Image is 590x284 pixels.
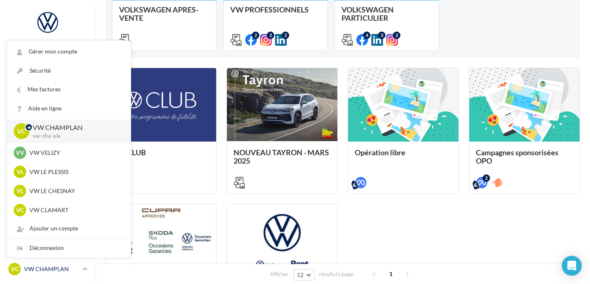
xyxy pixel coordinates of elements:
[5,87,90,104] a: Visibilité en ligne
[393,32,400,39] div: 2
[297,272,304,278] span: 12
[319,270,354,278] span: résultats/page
[16,149,24,157] span: VV
[11,265,19,273] span: VC
[7,261,89,277] a: VC VW CHAMPLAN
[282,32,289,39] div: 2
[230,5,309,14] span: VW PROFESSIONNELS
[29,187,121,195] p: VW LE CHESNAY
[16,206,24,214] span: VC
[33,132,117,140] p: vw-cha-ale
[29,168,121,176] p: VW LE PLESSIS
[341,5,394,22] span: VOLKSWAGEN PARTICULIER
[293,269,315,281] button: 12
[355,148,405,157] span: Opération libre
[483,174,490,182] div: 2
[252,32,259,39] div: 2
[5,190,90,215] a: PLV et print personnalisable
[7,99,131,118] a: Aide en ligne
[7,239,131,257] div: Déconnexion
[5,66,90,83] a: Boîte de réception99+
[24,265,79,273] p: VW CHAMPLAN
[29,149,121,157] p: VW VELIZY
[476,148,558,165] span: Campagnes sponsorisées OPO
[270,270,289,278] span: Afficher
[7,219,131,238] div: Ajouter un compte
[17,127,26,136] span: VC
[17,168,24,176] span: VL
[378,32,385,39] div: 3
[5,45,90,62] a: Opérations
[562,256,582,276] div: Open Intercom Messenger
[5,108,90,125] a: Campagnes
[119,5,198,22] span: VOLKSWAGEN APRES-VENTE
[29,206,121,214] p: VW CLAMART
[17,187,24,195] span: VL
[384,267,397,281] span: 1
[7,80,131,99] a: Mes factures
[5,149,90,166] a: Médiathèque
[7,61,131,80] a: Sécurité
[7,42,131,61] a: Gérer mon compte
[5,218,90,242] a: Campagnes DataOnDemand
[33,123,117,132] p: VW CHAMPLAN
[267,32,274,39] div: 2
[363,32,371,39] div: 4
[5,128,90,146] a: Contacts
[234,148,329,165] span: NOUVEAU TAYRON - MARS 2025
[5,169,90,187] a: Calendrier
